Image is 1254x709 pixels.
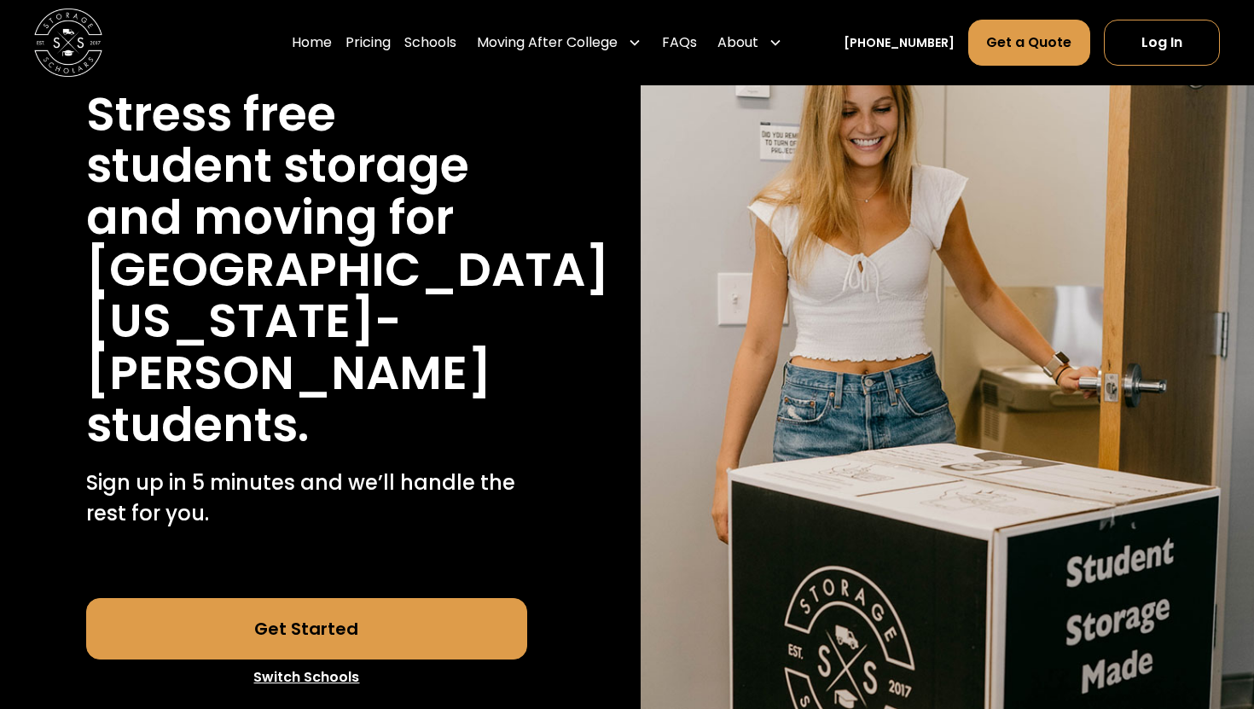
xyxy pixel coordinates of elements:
[717,32,758,53] div: About
[86,660,528,695] a: Switch Schools
[86,244,609,399] h1: [GEOGRAPHIC_DATA][US_STATE]-[PERSON_NAME]
[86,89,528,244] h1: Stress free student storage and moving for
[345,19,391,67] a: Pricing
[292,19,332,67] a: Home
[1104,20,1220,66] a: Log In
[711,19,789,67] div: About
[404,19,456,67] a: Schools
[86,399,309,451] h1: students.
[844,34,955,52] a: [PHONE_NUMBER]
[662,19,697,67] a: FAQs
[86,468,528,529] p: Sign up in 5 minutes and we’ll handle the rest for you.
[968,20,1089,66] a: Get a Quote
[34,9,102,77] img: Storage Scholars main logo
[477,32,618,53] div: Moving After College
[86,598,528,660] a: Get Started
[470,19,648,67] div: Moving After College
